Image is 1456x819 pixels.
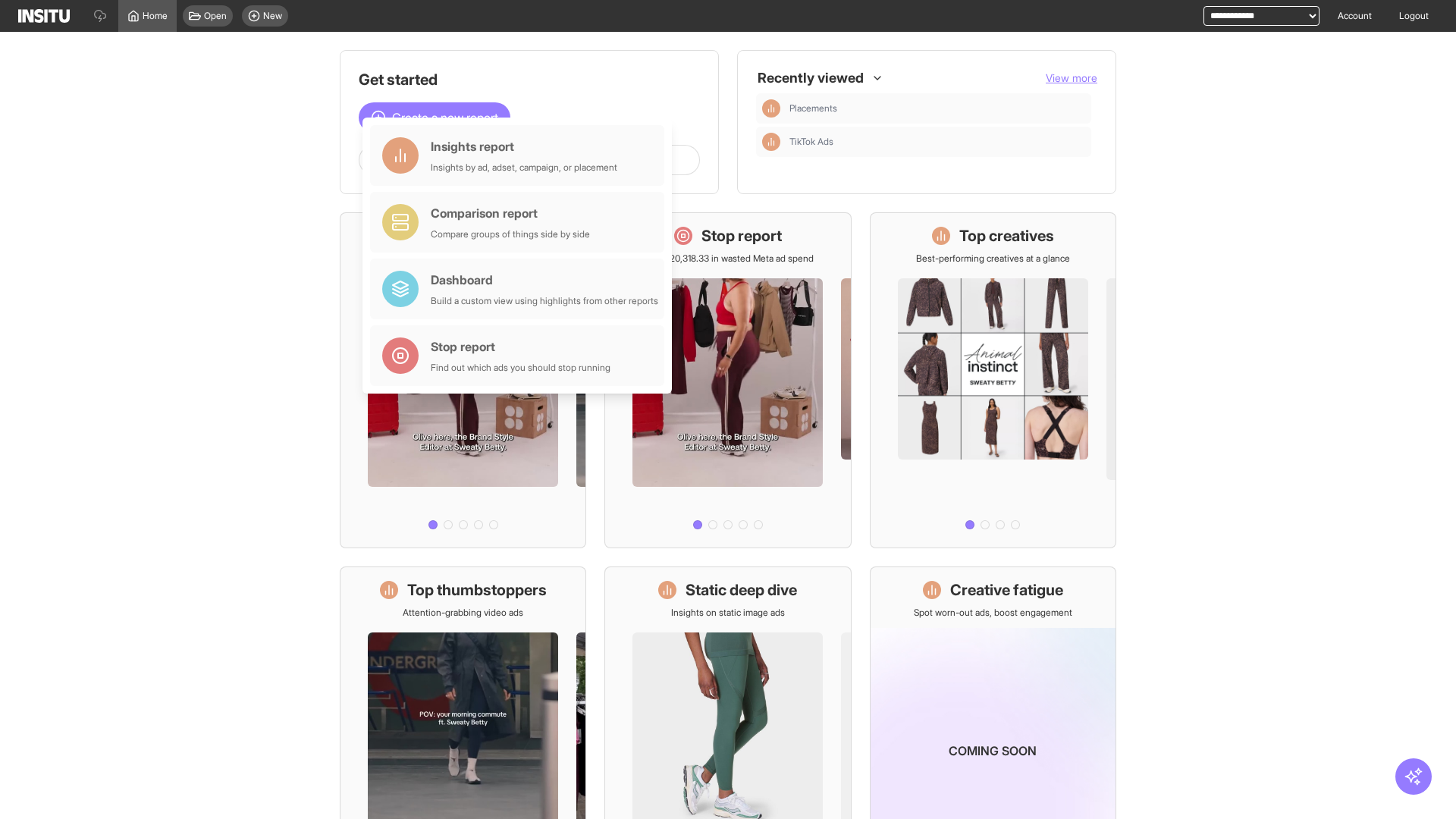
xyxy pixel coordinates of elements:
[789,136,833,148] span: TikTok Ads
[431,271,658,289] div: Dashboard
[604,212,851,548] a: Stop reportSave £20,318.33 in wasted Meta ad spend
[18,9,70,23] img: Logo
[359,102,510,133] button: Create a new report
[407,579,547,601] h1: Top thumbstoppers
[403,607,523,619] p: Attention-grabbing video ads
[359,69,700,90] h1: Get started
[431,204,590,222] div: Comparison report
[701,225,782,246] h1: Stop report
[431,137,617,155] div: Insights report
[431,362,610,374] div: Find out which ads you should stop running
[392,108,498,127] span: Create a new report
[870,212,1116,548] a: Top creativesBest-performing creatives at a glance
[959,225,1054,246] h1: Top creatives
[789,102,1085,115] span: Placements
[1046,71,1097,84] span: View more
[762,99,780,118] div: Insights
[789,102,837,115] span: Placements
[916,253,1070,265] p: Best-performing creatives at a glance
[143,10,168,22] span: Home
[431,337,610,356] div: Stop report
[431,162,617,174] div: Insights by ad, adset, campaign, or placement
[671,607,785,619] p: Insights on static image ads
[340,212,586,548] a: What's live nowSee all active ads instantly
[431,295,658,307] div: Build a custom view using highlights from other reports
[1046,71,1097,86] button: View more
[642,253,814,265] p: Save £20,318.33 in wasted Meta ad spend
[789,136,1085,148] span: TikTok Ads
[686,579,797,601] h1: Static deep dive
[762,133,780,151] div: Insights
[204,10,227,22] span: Open
[263,10,282,22] span: New
[431,228,590,240] div: Compare groups of things side by side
